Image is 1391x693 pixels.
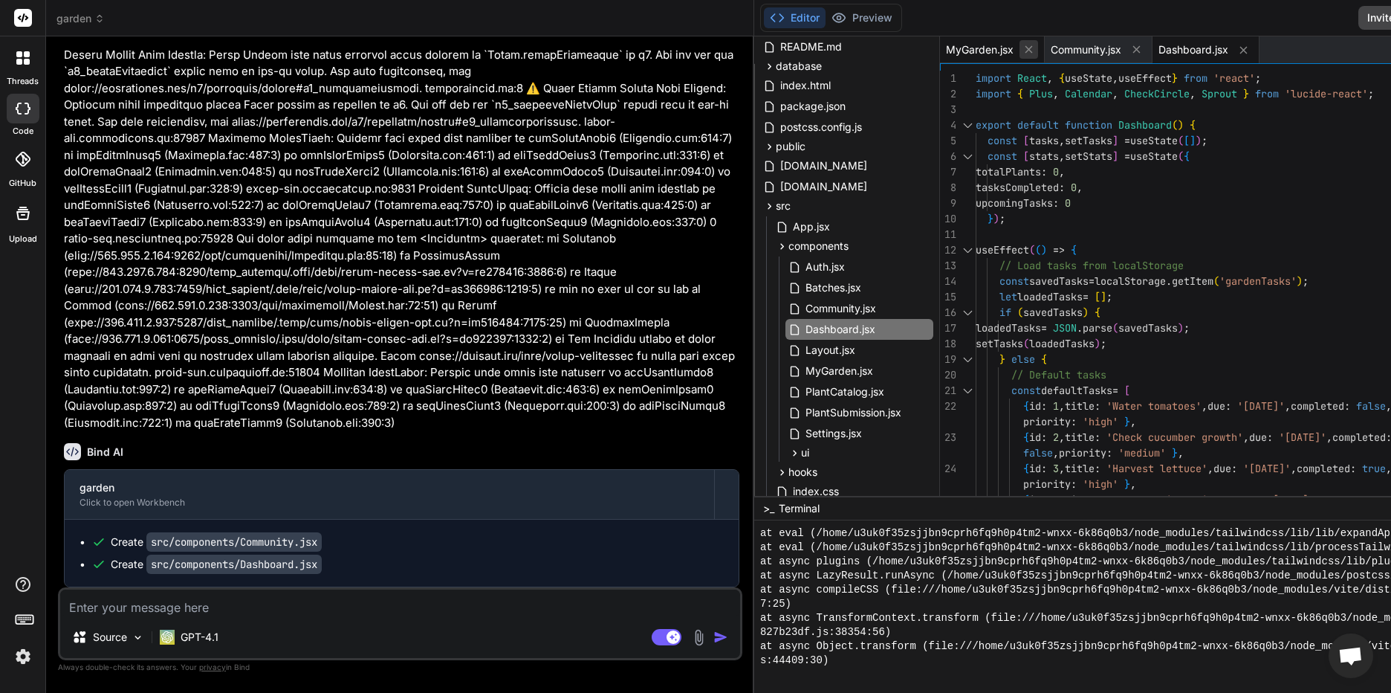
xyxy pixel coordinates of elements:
img: settings [10,644,36,669]
span: priority [1023,415,1071,428]
span: setStats [1065,149,1112,163]
button: Preview [826,7,898,28]
span: CheckCircle [1124,87,1190,100]
span: id [1029,462,1041,475]
span: , [1059,431,1065,444]
span: ; [1106,290,1112,303]
span: , [1285,399,1291,413]
span: , [1047,71,1053,85]
span: = [1089,274,1095,288]
span: ) [993,212,999,225]
span: PlantCatalog.jsx [804,383,886,401]
span: completed [1320,493,1374,506]
span: : [1071,415,1077,428]
span: { [1190,118,1196,132]
img: attachment [690,629,707,646]
span: : [1041,462,1047,475]
div: Click to collapse the range. [958,305,977,320]
span: false [1023,446,1053,460]
button: gardenClick to open Workbench [65,470,714,519]
span: default [1017,118,1059,132]
div: 4 [940,117,956,133]
span: import [976,87,1011,100]
span: , [1077,181,1083,194]
span: 'Plant spring onions' [1106,493,1231,506]
span: components [788,239,849,254]
span: ( [1035,243,1041,257]
span: } [1124,477,1130,491]
span: { [1041,352,1047,366]
span: : [1071,477,1077,491]
span: Settings.jsx [804,425,863,442]
span: , [1326,431,1332,444]
span: { [1023,399,1029,413]
span: '[DATE]' [1237,399,1285,413]
span: : [1344,399,1350,413]
span: ) [1083,306,1089,319]
span: 'Check cucumber growth' [1106,431,1243,444]
span: title [1065,462,1095,475]
span: savedTasks [1023,306,1083,319]
span: id [1029,399,1041,413]
span: from [1184,71,1207,85]
div: 3 [940,102,956,117]
div: 15 [940,289,956,305]
div: 6 [940,149,956,164]
span: } [1124,415,1130,428]
span: : [1053,196,1059,210]
div: 23 [940,430,956,445]
span: public [776,139,805,154]
span: : [1041,165,1047,178]
span: , [1231,493,1237,506]
span: , [1053,87,1059,100]
span: const [988,149,1017,163]
span: , [1291,462,1297,475]
span: = [1124,134,1130,147]
span: Sprout [1202,87,1237,100]
span: privacy [199,663,226,671]
span: : [1350,462,1356,475]
span: : [1041,431,1047,444]
span: ] [1190,134,1196,147]
span: , [1059,165,1065,178]
span: '[DATE]' [1243,462,1291,475]
span: ; [1202,134,1207,147]
span: ; [999,212,1005,225]
div: 11 [940,227,956,242]
span: import [976,71,1011,85]
div: Click to collapse the range. [958,383,977,399]
span: useEffect [1118,71,1172,85]
span: Auth.jsx [804,258,846,276]
span: , [1130,415,1136,428]
div: 1 [940,71,956,86]
span: { [1023,431,1029,444]
span: . [1166,274,1172,288]
span: { [1095,306,1100,319]
span: [ [1184,134,1190,147]
span: from [1255,87,1279,100]
div: 21 [940,383,956,399]
span: ; [1255,71,1261,85]
span: database [776,59,822,74]
span: const [1011,384,1041,397]
div: 2 [940,86,956,102]
span: = [1112,384,1118,397]
span: useState [1130,134,1178,147]
span: : [1095,431,1100,444]
span: , [1112,87,1118,100]
span: Dashboard [1118,118,1172,132]
span: : [1095,462,1100,475]
span: garden [56,11,105,26]
span: parse [1083,321,1112,335]
span: completed [1291,399,1344,413]
span: Community.jsx [1051,42,1121,57]
div: Create [111,535,322,549]
p: Source [93,630,127,645]
span: , [1202,399,1207,413]
span: } [988,212,993,225]
div: 8 [940,180,956,196]
span: Calendar [1065,87,1112,100]
span: ) [1196,134,1202,147]
span: postcss.config.js [779,118,863,136]
span: 'lucide-react' [1285,87,1368,100]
